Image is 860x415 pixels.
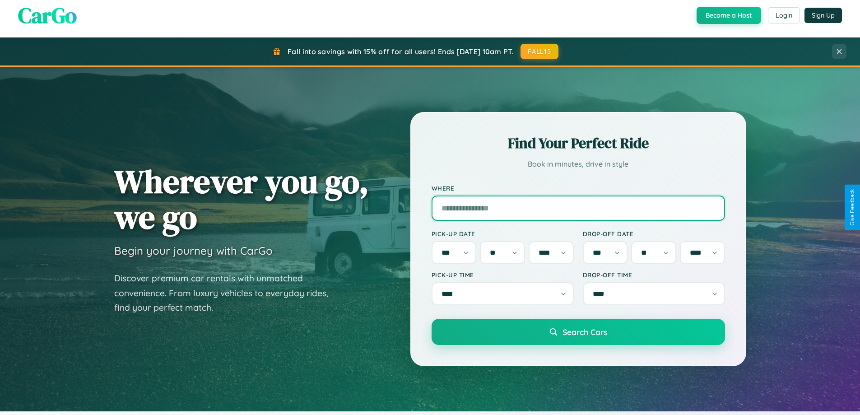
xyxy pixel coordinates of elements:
span: CarGo [18,0,77,30]
button: Search Cars [432,319,725,345]
div: Give Feedback [849,189,855,226]
p: Book in minutes, drive in style [432,158,725,171]
button: Login [768,7,800,23]
h1: Wherever you go, we go [114,163,369,235]
button: FALL15 [521,44,558,59]
label: Pick-up Date [432,230,574,238]
label: Drop-off Time [583,271,725,279]
span: Fall into savings with 15% off for all users! Ends [DATE] 10am PT. [288,47,514,56]
h3: Begin your journey with CarGo [114,244,273,257]
button: Sign Up [804,8,842,23]
span: Search Cars [562,327,607,337]
h2: Find Your Perfect Ride [432,133,725,153]
button: Become a Host [697,7,761,24]
label: Drop-off Date [583,230,725,238]
label: Pick-up Time [432,271,574,279]
label: Where [432,184,725,192]
p: Discover premium car rentals with unmatched convenience. From luxury vehicles to everyday rides, ... [114,271,340,315]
